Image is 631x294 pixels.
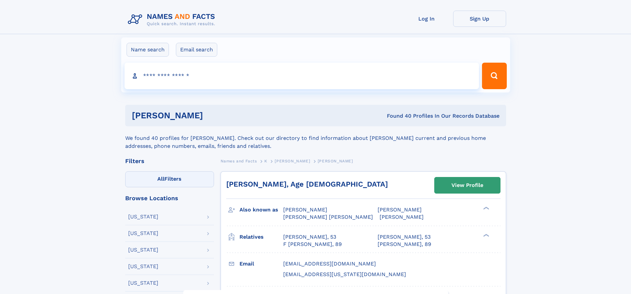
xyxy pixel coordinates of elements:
[482,233,490,237] div: ❯
[125,195,214,201] div: Browse Locations
[378,233,431,241] a: [PERSON_NAME], 53
[125,11,221,29] img: Logo Names and Facts
[378,206,422,213] span: [PERSON_NAME]
[128,231,158,236] div: [US_STATE]
[239,231,283,243] h3: Relatives
[318,159,353,163] span: [PERSON_NAME]
[157,176,164,182] span: All
[125,126,506,150] div: We found 40 profiles for [PERSON_NAME]. Check out our directory to find information about [PERSON...
[451,178,483,193] div: View Profile
[125,158,214,164] div: Filters
[482,206,490,210] div: ❯
[132,111,295,120] h1: [PERSON_NAME]
[400,11,453,27] a: Log In
[453,11,506,27] a: Sign Up
[378,241,431,248] a: [PERSON_NAME], 89
[176,43,217,57] label: Email search
[283,271,406,277] span: [EMAIL_ADDRESS][US_STATE][DOMAIN_NAME]
[127,43,169,57] label: Name search
[128,280,158,286] div: [US_STATE]
[128,264,158,269] div: [US_STATE]
[264,159,267,163] span: K
[295,112,500,120] div: Found 40 Profiles In Our Records Database
[226,180,388,188] a: [PERSON_NAME], Age [DEMOGRAPHIC_DATA]
[283,241,342,248] a: F [PERSON_NAME], 89
[264,157,267,165] a: K
[128,214,158,219] div: [US_STATE]
[435,177,500,193] a: View Profile
[283,214,373,220] span: [PERSON_NAME] [PERSON_NAME]
[128,247,158,253] div: [US_STATE]
[239,204,283,215] h3: Also known as
[283,233,336,241] a: [PERSON_NAME], 53
[283,261,376,267] span: [EMAIL_ADDRESS][DOMAIN_NAME]
[482,63,506,89] button: Search Button
[221,157,257,165] a: Names and Facts
[283,206,327,213] span: [PERSON_NAME]
[239,258,283,269] h3: Email
[125,171,214,187] label: Filters
[380,214,424,220] span: [PERSON_NAME]
[275,157,310,165] a: [PERSON_NAME]
[275,159,310,163] span: [PERSON_NAME]
[125,63,479,89] input: search input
